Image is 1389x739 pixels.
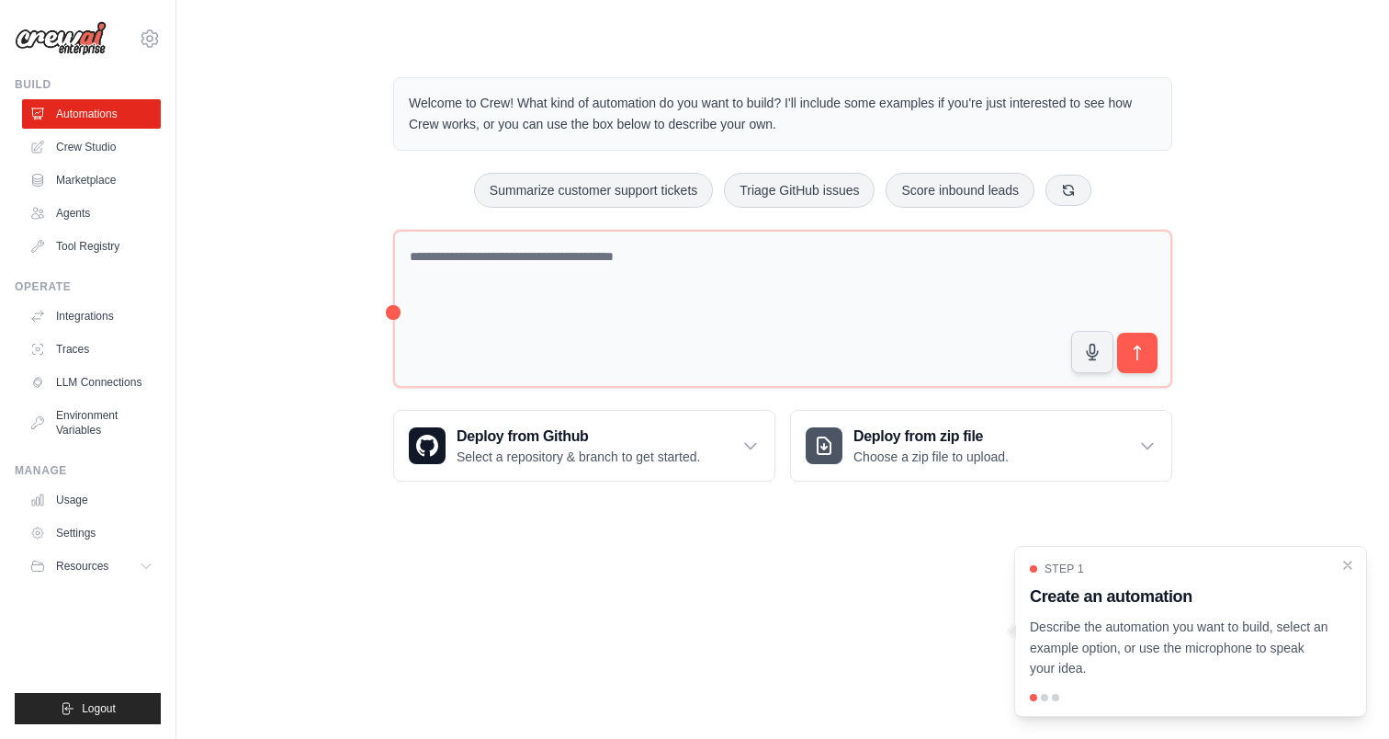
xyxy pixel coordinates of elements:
[22,301,161,331] a: Integrations
[22,132,161,162] a: Crew Studio
[22,485,161,515] a: Usage
[409,93,1157,135] p: Welcome to Crew! What kind of automation do you want to build? I'll include some examples if you'...
[22,99,161,129] a: Automations
[22,368,161,397] a: LLM Connections
[1030,617,1329,679] p: Describe the automation you want to build, select an example option, or use the microphone to spe...
[886,173,1034,208] button: Score inbound leads
[22,199,161,228] a: Agents
[457,426,700,448] h3: Deploy from Github
[457,448,700,466] p: Select a repository & branch to get started.
[474,173,713,208] button: Summarize customer support tickets
[15,77,161,92] div: Build
[853,426,1009,448] h3: Deploy from zip file
[22,232,161,261] a: Tool Registry
[15,693,161,724] button: Logout
[22,165,161,195] a: Marketplace
[1340,558,1355,573] button: Close walkthrough
[22,401,161,445] a: Environment Variables
[15,21,107,56] img: Logo
[853,448,1009,466] p: Choose a zip file to upload.
[22,551,161,581] button: Resources
[15,279,161,294] div: Operate
[22,335,161,364] a: Traces
[82,701,116,716] span: Logout
[56,559,108,574] span: Resources
[1030,584,1329,609] h3: Create an automation
[22,518,161,548] a: Settings
[724,173,875,208] button: Triage GitHub issues
[15,463,161,478] div: Manage
[1045,562,1084,576] span: Step 1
